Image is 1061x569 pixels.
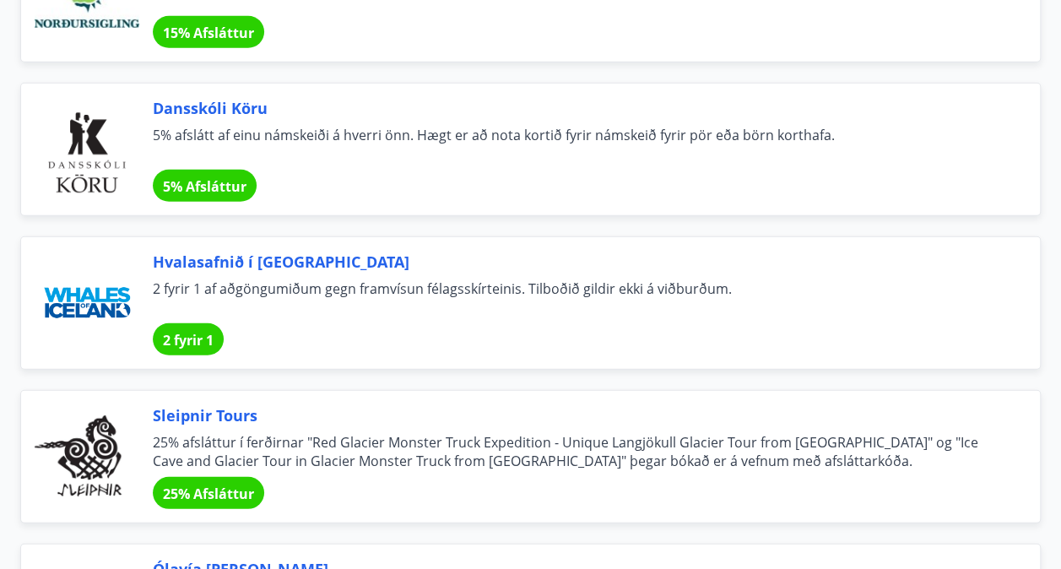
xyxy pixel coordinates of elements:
span: Sleipnir Tours [153,404,999,426]
span: 15% Afsláttur [163,24,254,42]
span: 5% afslátt af einu námskeiði á hverri önn. Hægt er að nota kortið fyrir námskeið fyrir pör eða bö... [153,126,999,163]
span: 2 fyrir 1 af aðgöngumiðum gegn framvísun félagsskírteinis. Tilboðið gildir ekki á viðburðum. [153,279,999,317]
span: 2 fyrir 1 [163,331,214,350]
span: Hvalasafnið í [GEOGRAPHIC_DATA] [153,251,999,273]
span: 25% afsláttur í ferðirnar "Red Glacier Monster Truck Expedition - Unique Langjökull Glacier Tour ... [153,433,999,470]
span: 5% Afsláttur [163,177,246,196]
span: Dansskóli Köru [153,97,999,119]
span: 25% Afsláttur [163,485,254,503]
